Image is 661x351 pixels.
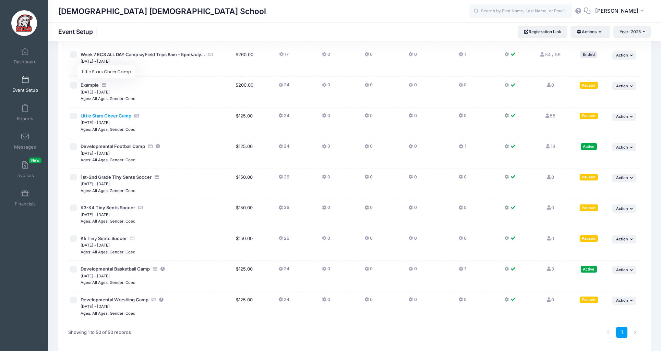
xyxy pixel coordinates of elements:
[591,3,651,19] button: [PERSON_NAME]
[322,51,330,61] button: 0
[81,274,110,278] small: [DATE] - [DATE]
[612,297,636,305] button: Action
[322,297,330,306] button: 0
[408,266,417,276] button: 0
[408,143,417,153] button: 0
[278,143,289,153] button: 24
[81,236,127,241] span: K5 Tiny Sents Soccer
[81,205,135,210] span: K3-K4 Tiny Sents Soccer
[228,77,261,108] td: $200.00
[408,113,417,123] button: 0
[546,82,554,88] a: 0
[137,205,143,210] i: Accepting Credit Card Payments
[364,297,373,306] button: 0
[81,59,110,64] small: [DATE] - [DATE]
[616,267,628,272] span: Action
[81,304,110,309] small: [DATE] - [DATE]
[159,298,164,302] i: This session is currently scheduled to pause registration at 17:00 PM America/New York on 11/03/2...
[81,280,135,285] small: Ages: All Ages, Gender: Coed
[546,266,554,272] a: 3
[29,158,41,163] span: New
[364,266,373,276] button: 0
[155,144,161,149] i: This session is currently scheduled to pause registration at 17:00 PM America/New York on 09/29/2...
[278,204,289,214] button: 26
[81,90,110,95] small: [DATE] - [DATE]
[408,51,417,61] button: 0
[469,4,572,18] input: Search by First Name, Last Name, or Email...
[207,52,213,57] i: Accepting Credit Card Payments
[14,59,37,65] span: Dashboard
[151,298,156,302] i: Accepting Credit Card Payments
[228,138,261,169] td: $125.00
[616,145,628,150] span: Action
[546,174,554,180] a: 0
[15,201,36,207] span: Financials
[9,101,41,125] a: Reports
[322,82,330,92] button: 0
[546,297,554,302] a: 0
[616,327,627,338] a: 1
[616,206,628,211] span: Action
[278,174,289,184] button: 26
[81,151,110,156] small: [DATE] - [DATE]
[570,26,610,38] button: Actions
[616,84,628,88] span: Action
[278,82,289,92] button: 24
[595,7,638,15] span: [PERSON_NAME]
[364,174,373,184] button: 0
[228,291,261,322] td: $125.00
[81,311,135,316] small: Ages: All Ages, Gender: Coed
[81,52,205,57] span: Week 7 ECS ALL DAY Camp w/Field Trips 8am - 5pm/July...
[612,174,636,182] button: Action
[322,235,330,245] button: 0
[77,65,135,78] div: Little Stars Cheer Camp
[101,83,107,87] i: Accepting Credit Card Payments
[580,82,598,88] div: Paused
[612,113,636,121] button: Action
[152,267,158,271] i: Accepting Credit Card Payments
[408,297,417,306] button: 0
[81,250,135,254] small: Ages: All Ages, Gender: Coed
[612,235,636,243] button: Action
[81,297,148,302] span: Developmental Wrestling Camp
[364,204,373,214] button: 0
[81,181,110,186] small: [DATE] - [DATE]
[544,113,555,118] a: 55
[17,116,33,122] span: Reports
[581,266,597,272] div: Active
[81,212,110,217] small: [DATE] - [DATE]
[612,82,636,90] button: Action
[228,199,261,230] td: $150.00
[81,243,110,248] small: [DATE] - [DATE]
[322,143,330,153] button: 0
[278,235,289,245] button: 26
[322,113,330,123] button: 0
[616,298,628,303] span: Action
[81,82,99,88] span: Example
[612,51,636,60] button: Action
[458,174,467,184] button: 0
[545,143,555,149] a: 13
[9,158,41,181] a: InvoicesNew
[458,235,467,245] button: 0
[458,82,467,92] button: 0
[81,96,135,101] small: Ages: All Ages, Gender: Coed
[620,29,641,34] span: Year: 2025
[134,114,139,118] i: Accepting Credit Card Payments
[68,325,131,340] div: Showing 1 to 50 of 50 records
[160,267,166,271] i: This session is currently scheduled to pause registration at 17:00 PM America/New York on 10/17/2...
[580,297,598,303] div: Paused
[616,175,628,180] span: Action
[408,174,417,184] button: 0
[580,235,598,242] div: Paused
[228,261,261,291] td: $125.00
[616,53,628,58] span: Action
[228,108,261,138] td: $125.00
[546,205,554,210] a: 0
[279,51,289,61] button: 17
[129,236,135,241] i: Accepting Credit Card Payments
[539,52,560,57] a: 54 / 59
[580,204,598,211] div: Paused
[228,230,261,261] td: $150.00
[9,129,41,153] a: Messages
